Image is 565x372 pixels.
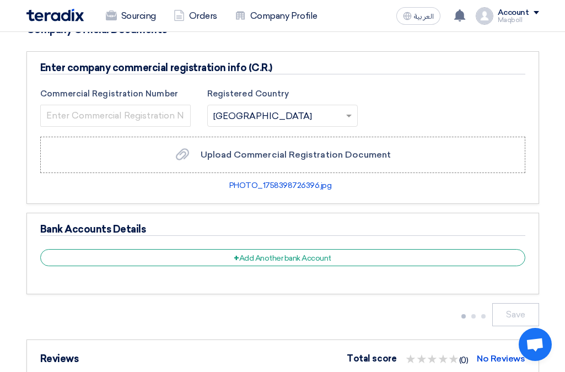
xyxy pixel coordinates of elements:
span: ★ [427,350,438,368]
h4: Enter company commercial registration info (C.R.) [40,62,525,74]
div: No Reviews [477,352,525,365]
span: + [234,253,239,263]
img: profile_test.png [476,7,493,25]
div: (0) [405,350,468,368]
div: Add Another bank Account [40,249,525,266]
a: Company Profile [226,4,326,28]
div: Open chat [519,328,552,361]
button: Save [492,303,539,326]
h4: Reviews [40,353,79,365]
a: Orders [165,4,226,28]
a: PHOTO_1758398726396.jpg [229,181,332,190]
input: Enter Commercial Registration Number [40,105,191,127]
span: Upload Commercial Registration Document [201,149,391,160]
h4: Bank Accounts Details [40,223,525,236]
span: ★ [416,350,427,368]
span: ★ [438,350,449,368]
button: العربية [396,7,440,25]
div: Maqboll [498,17,539,23]
label: Registered Country [207,88,358,100]
a: Sourcing [97,4,165,28]
img: Teradix logo [26,9,84,21]
span: ★ [448,350,459,368]
span: العربية [414,13,434,20]
div: Account [498,8,529,18]
span: ★ [405,350,416,368]
div: Total score [347,352,396,365]
label: Commercial Registration Number [40,88,191,100]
